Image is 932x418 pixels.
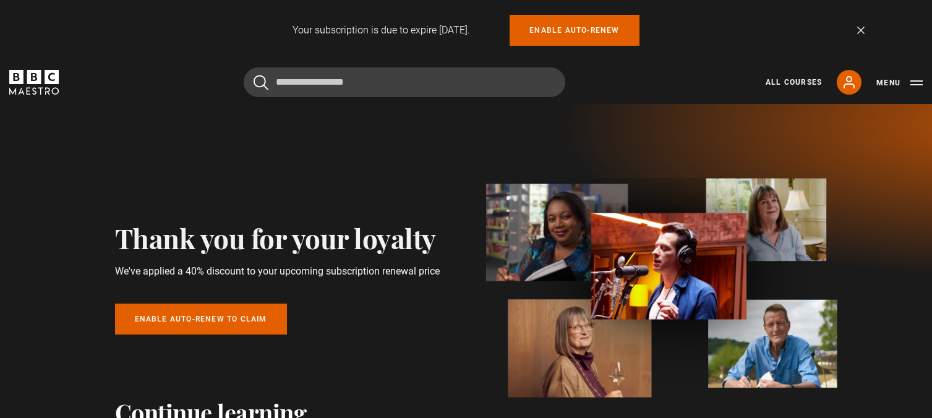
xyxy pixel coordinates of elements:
[115,222,442,254] h2: Thank you for your loyalty
[486,178,837,398] img: banner_image-1d4a58306c65641337db.webp
[293,23,470,38] p: Your subscription is due to expire [DATE].
[9,70,59,95] svg: BBC Maestro
[115,304,287,335] a: Enable auto-renew to claim
[766,77,822,88] a: All Courses
[115,264,442,279] p: We've applied a 40% discount to your upcoming subscription renewal price
[254,75,268,90] button: Submit the search query
[876,77,923,89] button: Toggle navigation
[510,15,639,46] a: Enable auto-renew
[244,67,565,97] input: Search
